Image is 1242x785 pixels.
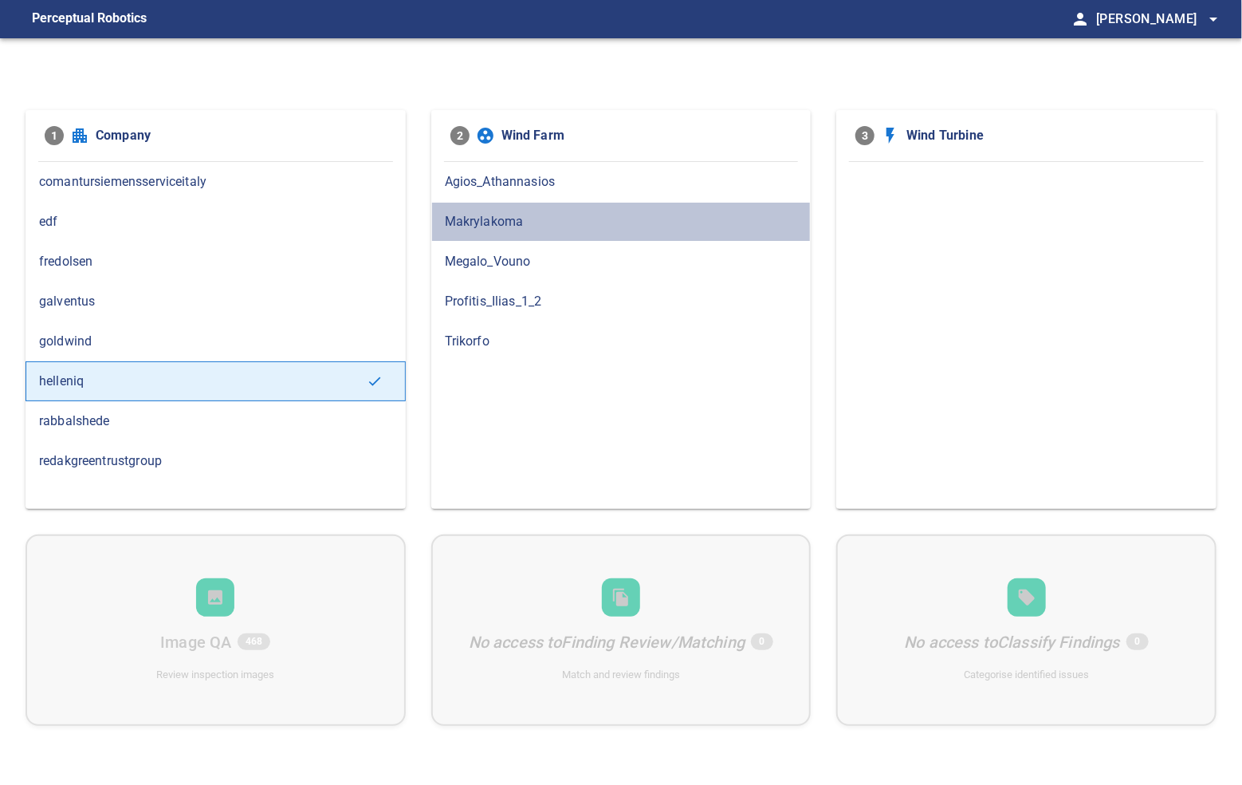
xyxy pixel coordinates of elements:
[1071,10,1090,29] span: person
[501,126,792,145] span: Wind Farm
[39,212,392,231] span: edf
[445,292,798,311] span: Profitis_Ilias_1_2
[26,202,406,242] div: edf
[39,412,392,431] span: rabbalshede
[445,172,798,191] span: Agios_Athannasios
[1090,3,1223,35] button: [PERSON_NAME]
[431,321,812,361] div: Trikorfo
[431,282,812,321] div: Profitis_Ilias_1_2
[26,242,406,282] div: fredolsen
[431,162,812,202] div: Agios_Athannasios
[39,372,367,391] span: helleniq
[26,361,406,401] div: helleniq
[26,282,406,321] div: galventus
[855,126,875,145] span: 3
[39,332,392,351] span: goldwind
[39,452,392,471] span: redakgreentrustgroup
[26,401,406,441] div: rabbalshede
[450,126,470,145] span: 2
[1204,10,1223,29] span: arrow_drop_down
[445,332,798,351] span: Trikorfo
[26,441,406,481] div: redakgreentrustgroup
[1096,8,1223,30] span: [PERSON_NAME]
[26,321,406,361] div: goldwind
[431,202,812,242] div: Makrylakoma
[431,242,812,282] div: Megalo_Vouno
[906,126,1197,145] span: Wind Turbine
[39,252,392,271] span: fredolsen
[32,6,147,32] figcaption: Perceptual Robotics
[445,252,798,271] span: Megalo_Vouno
[26,162,406,202] div: comantursiemensserviceitaly
[445,212,798,231] span: Makrylakoma
[45,126,64,145] span: 1
[96,126,387,145] span: Company
[39,292,392,311] span: galventus
[39,172,392,191] span: comantursiemensserviceitaly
